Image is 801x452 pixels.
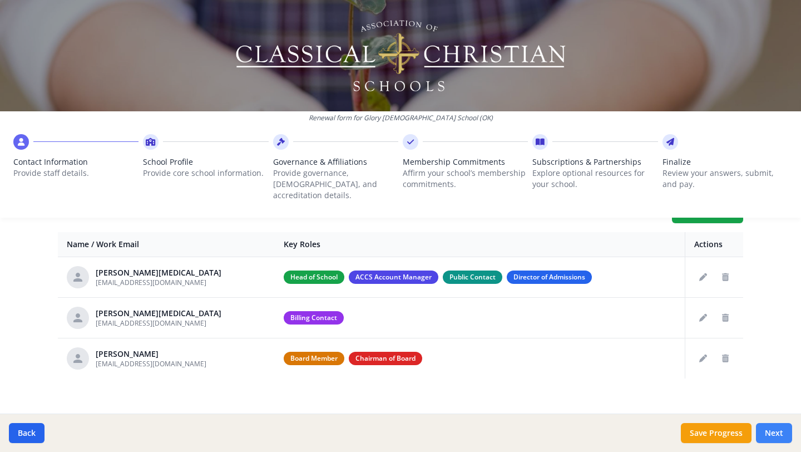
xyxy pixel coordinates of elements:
[403,168,528,190] p: Affirm your school’s membership commitments.
[349,352,422,365] span: Chairman of Board
[694,309,712,327] button: Edit staff
[507,271,592,284] span: Director of Admissions
[349,271,438,284] span: ACCS Account Manager
[143,168,268,179] p: Provide core school information.
[96,318,206,328] span: [EMAIL_ADDRESS][DOMAIN_NAME]
[532,168,657,190] p: Explore optional resources for your school.
[96,359,206,369] span: [EMAIL_ADDRESS][DOMAIN_NAME]
[58,232,275,257] th: Name / Work Email
[685,232,744,257] th: Actions
[96,348,206,360] div: [PERSON_NAME]
[694,350,712,367] button: Edit staff
[662,168,788,190] p: Review your answers, submit, and pay.
[756,423,792,443] button: Next
[96,278,206,287] span: [EMAIL_ADDRESS][DOMAIN_NAME]
[403,156,528,168] span: Membership Commitments
[532,156,657,168] span: Subscriptions & Partnerships
[273,168,398,201] p: Provide governance, [DEMOGRAPHIC_DATA], and accreditation details.
[694,268,712,286] button: Edit staff
[273,156,398,168] span: Governance & Affiliations
[716,309,734,327] button: Delete staff
[275,232,685,257] th: Key Roles
[284,271,344,284] span: Head of School
[234,17,567,95] img: Logo
[13,156,139,168] span: Contact Information
[284,311,344,325] span: Billing Contact
[96,267,221,278] div: [PERSON_NAME][MEDICAL_DATA]
[716,268,734,286] button: Delete staff
[9,423,44,443] button: Back
[443,271,502,284] span: Public Contact
[284,352,344,365] span: Board Member
[716,350,734,367] button: Delete staff
[96,308,221,319] div: [PERSON_NAME][MEDICAL_DATA]
[681,423,751,443] button: Save Progress
[662,156,788,168] span: Finalize
[13,168,139,179] p: Provide staff details.
[143,156,268,168] span: School Profile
